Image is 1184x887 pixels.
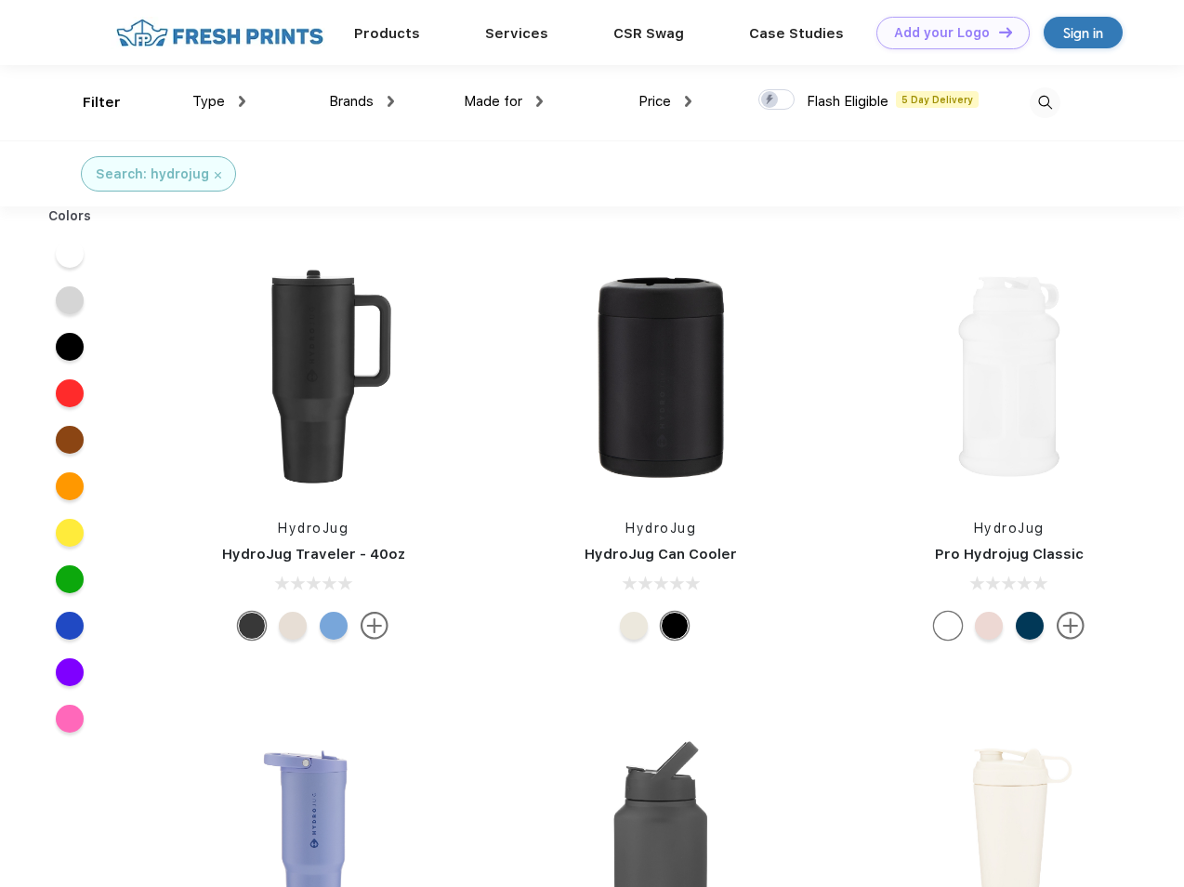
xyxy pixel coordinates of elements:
[1016,612,1044,640] div: Navy
[625,521,696,536] a: HydroJug
[238,612,266,640] div: Black
[537,253,784,500] img: func=resize&h=266
[638,93,671,110] span: Price
[685,96,691,107] img: dropdown.png
[239,96,245,107] img: dropdown.png
[536,96,543,107] img: dropdown.png
[894,25,990,41] div: Add your Logo
[96,165,209,184] div: Search: hydrojug
[1030,87,1060,118] img: desktop_search.svg
[1057,612,1085,640] img: more.svg
[1044,17,1123,48] a: Sign in
[354,25,420,42] a: Products
[329,93,374,110] span: Brands
[190,253,437,500] img: func=resize&h=266
[807,93,888,110] span: Flash Eligible
[34,206,106,226] div: Colors
[222,546,405,563] a: HydroJug Traveler - 40oz
[620,612,648,640] div: Cream
[361,612,388,640] img: more.svg
[886,253,1133,500] img: func=resize&h=266
[464,93,522,110] span: Made for
[279,612,307,640] div: Cream
[934,612,962,640] div: White
[388,96,394,107] img: dropdown.png
[975,612,1003,640] div: Pink Sand
[896,91,979,108] span: 5 Day Delivery
[999,27,1012,37] img: DT
[1063,22,1103,44] div: Sign in
[585,546,737,563] a: HydroJug Can Cooler
[320,612,348,640] div: Riptide
[661,612,689,640] div: Black
[974,521,1045,536] a: HydroJug
[278,521,349,536] a: HydroJug
[83,92,121,113] div: Filter
[192,93,225,110] span: Type
[215,172,221,179] img: filter_cancel.svg
[935,546,1084,563] a: Pro Hydrojug Classic
[111,17,329,49] img: fo%20logo%202.webp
